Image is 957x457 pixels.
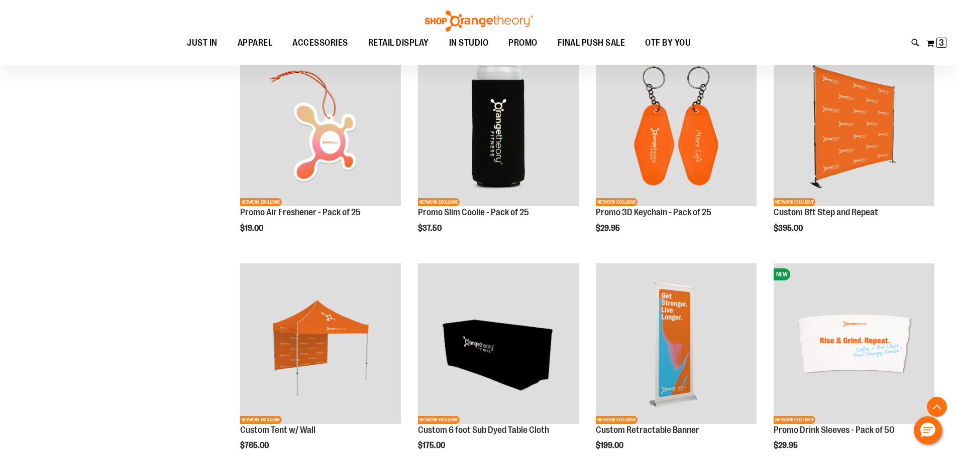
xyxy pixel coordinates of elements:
[591,41,762,258] div: product
[635,32,701,55] a: OTF BY YOU
[368,32,429,54] span: RETAIL DISPLAY
[418,224,443,233] span: $37.50
[418,46,579,208] a: Promo Slim Coolie - Pack of 25NEWNETWORK EXCLUSIVE
[596,198,637,206] span: NETWORK EXCLUSIVE
[596,46,757,208] a: Promo 3D Keychain - Pack of 25NEWNETWORK EXCLUSIVE
[418,198,460,206] span: NETWORK EXCLUSIVE
[914,416,942,444] button: Hello, have a question? Let’s chat.
[596,425,699,435] a: Custom Retractable Banner
[240,263,401,424] img: OTF Custom Tent w/single sided wall Orange
[240,263,401,425] a: OTF Custom Tent w/single sided wall OrangeNETWORK EXCLUSIVE
[240,425,315,435] a: Custom Tent w/ Wall
[596,224,621,233] span: $29.95
[596,46,757,206] img: Promo 3D Keychain - Pack of 25
[774,46,934,208] a: OTF 8ft Step and RepeatNETWORK EXCLUSIVE
[413,41,584,258] div: product
[774,425,895,435] a: Promo Drink Sleeves - Pack of 50
[240,441,270,450] span: $765.00
[774,263,934,425] a: Promo Drink Sleeves - Pack of 50NEWNETWORK EXCLUSIVE
[187,32,218,54] span: JUST IN
[418,416,460,424] span: NETWORK EXCLUSIVE
[774,441,799,450] span: $29.95
[177,32,228,55] a: JUST IN
[498,32,548,54] a: PROMO
[240,207,361,217] a: Promo Air Freshener - Pack of 25
[240,416,282,424] span: NETWORK EXCLUSIVE
[292,32,348,54] span: ACCESSORIES
[645,32,691,54] span: OTF BY YOU
[508,32,538,54] span: PROMO
[418,441,447,450] span: $175.00
[774,416,815,424] span: NETWORK EXCLUSIVE
[240,46,401,206] img: Promo Air Freshener - Pack of 25
[927,397,947,417] button: Back To Top
[774,263,934,424] img: Promo Drink Sleeves - Pack of 50
[282,32,358,55] a: ACCESSORIES
[596,263,757,424] img: OTF Custom Retractable Banner Orange
[774,268,790,280] span: NEW
[418,46,579,206] img: Promo Slim Coolie - Pack of 25
[358,32,439,55] a: RETAIL DISPLAY
[596,263,757,425] a: OTF Custom Retractable Banner OrangeNETWORK EXCLUSIVE
[774,224,804,233] span: $395.00
[240,198,282,206] span: NETWORK EXCLUSIVE
[769,41,939,258] div: product
[238,32,273,54] span: APPAREL
[774,198,815,206] span: NETWORK EXCLUSIVE
[596,441,625,450] span: $199.00
[240,224,265,233] span: $19.00
[439,32,499,55] a: IN STUDIO
[235,41,406,258] div: product
[240,46,401,208] a: Promo Air Freshener - Pack of 25NEWNETWORK EXCLUSIVE
[558,32,625,54] span: FINAL PUSH SALE
[774,46,934,206] img: OTF 8ft Step and Repeat
[774,207,878,217] a: Custom 8ft Step and Repeat
[548,32,635,55] a: FINAL PUSH SALE
[418,207,529,217] a: Promo Slim Coolie - Pack of 25
[418,425,549,435] a: Custom 6 foot Sub Dyed Table Cloth
[939,38,944,48] span: 3
[423,11,534,32] img: Shop Orangetheory
[596,207,711,217] a: Promo 3D Keychain - Pack of 25
[418,263,579,425] a: OTF 6 foot Sub Dyed Table ClothNETWORK EXCLUSIVE
[418,263,579,424] img: OTF 6 foot Sub Dyed Table Cloth
[228,32,283,55] a: APPAREL
[449,32,489,54] span: IN STUDIO
[596,416,637,424] span: NETWORK EXCLUSIVE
